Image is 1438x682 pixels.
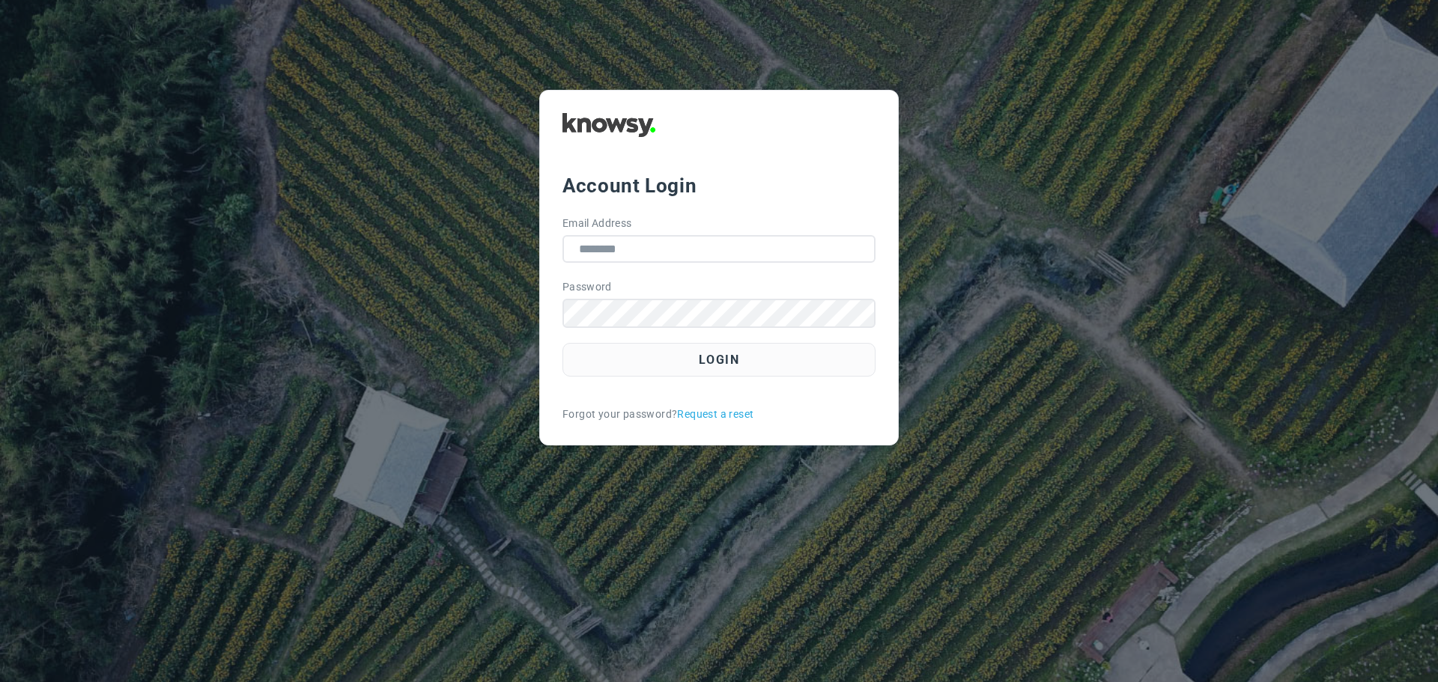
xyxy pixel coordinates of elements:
[562,279,612,295] label: Password
[562,216,632,231] label: Email Address
[562,343,876,377] button: Login
[562,172,876,199] div: Account Login
[677,407,753,422] a: Request a reset
[562,407,876,422] div: Forgot your password?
